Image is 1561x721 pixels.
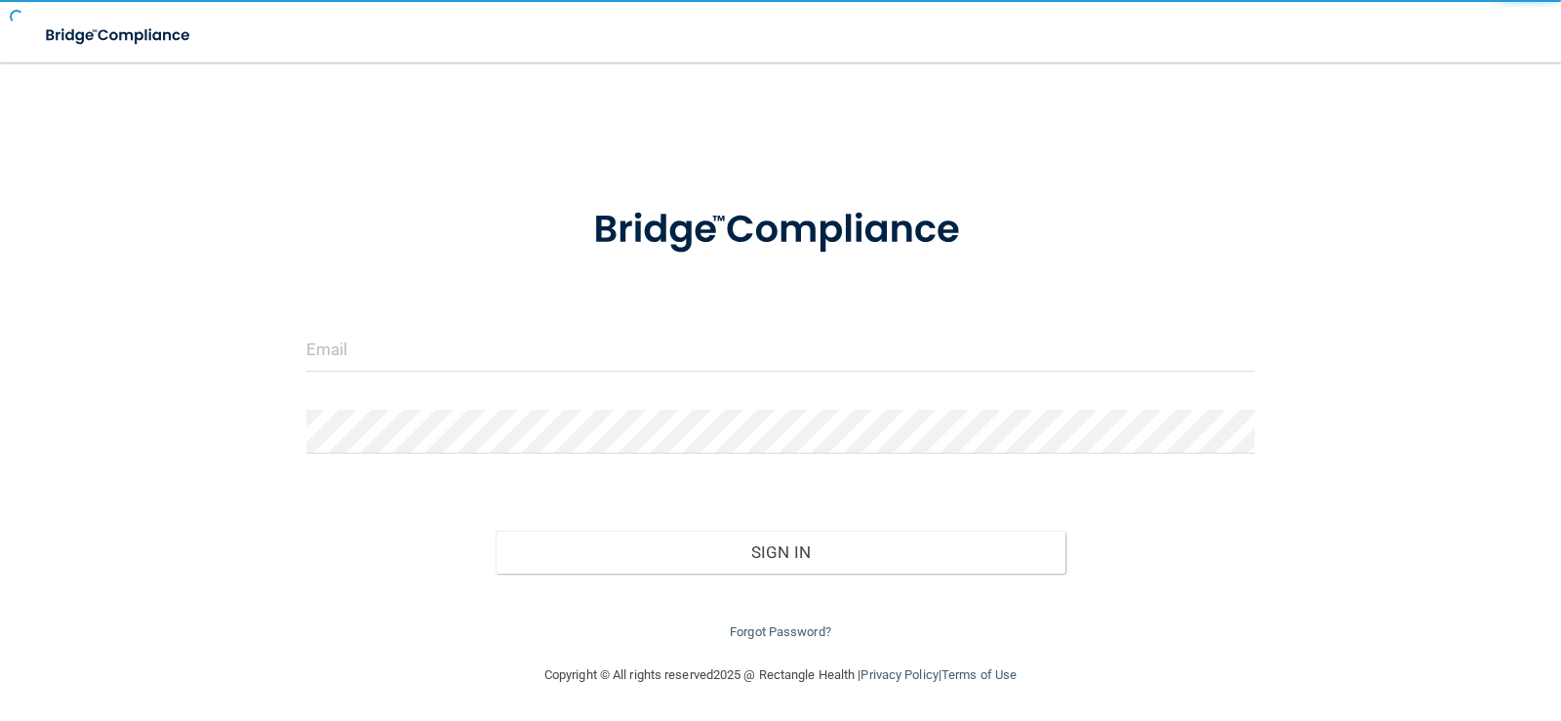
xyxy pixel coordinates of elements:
[861,667,938,682] a: Privacy Policy
[730,624,831,639] a: Forgot Password?
[424,644,1137,706] div: Copyright © All rights reserved 2025 @ Rectangle Health | |
[29,16,209,56] img: bridge_compliance_login_screen.278c3ca4.svg
[941,667,1017,682] a: Terms of Use
[496,531,1065,574] button: Sign In
[553,180,1008,281] img: bridge_compliance_login_screen.278c3ca4.svg
[306,328,1256,372] input: Email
